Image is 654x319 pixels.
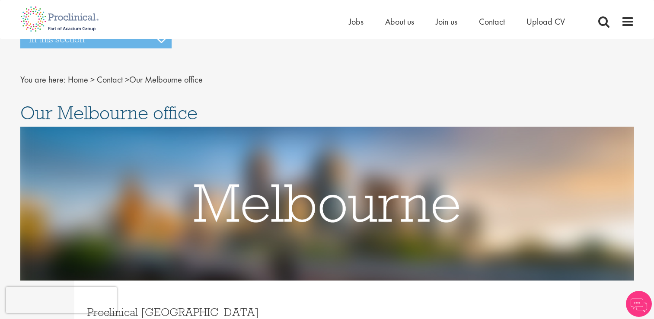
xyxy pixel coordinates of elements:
span: > [125,74,129,85]
a: Jobs [349,16,364,27]
span: Our Melbourne office [20,101,198,124]
h3: In this section [20,30,172,48]
img: Chatbot [626,291,652,317]
a: Contact [479,16,505,27]
span: You are here: [20,74,66,85]
a: Join us [436,16,457,27]
iframe: reCAPTCHA [6,287,117,313]
span: > [90,74,95,85]
a: breadcrumb link to Home [68,74,88,85]
span: Our Melbourne office [68,74,203,85]
a: About us [385,16,414,27]
a: breadcrumb link to Contact [97,74,123,85]
h3: Proclinical [GEOGRAPHIC_DATA] [87,306,321,318]
a: Upload CV [526,16,565,27]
